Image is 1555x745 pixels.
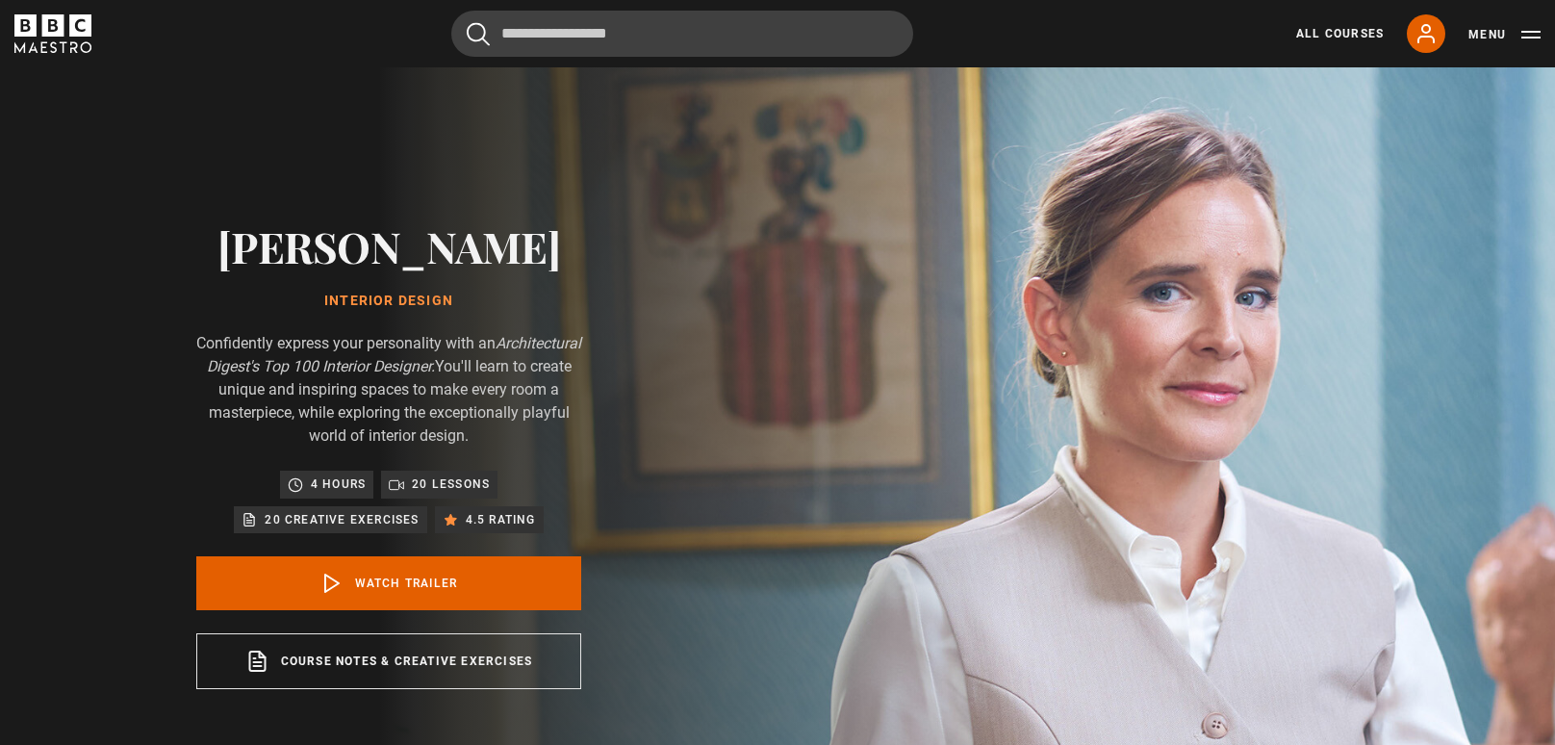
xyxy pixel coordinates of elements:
input: Search [451,11,913,57]
h1: Interior Design [196,294,581,309]
a: All Courses [1296,25,1384,42]
h2: [PERSON_NAME] [196,221,581,270]
button: Toggle navigation [1468,25,1541,44]
p: Confidently express your personality with an You'll learn to create unique and inspiring spaces t... [196,332,581,448]
button: Submit the search query [467,22,490,46]
a: Watch Trailer [196,556,581,610]
a: Course notes & creative exercises [196,633,581,689]
p: 4 hours [311,475,366,494]
p: 4.5 rating [466,510,536,529]
p: 20 lessons [412,475,490,494]
svg: BBC Maestro [14,14,91,53]
p: 20 creative exercises [265,510,419,529]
